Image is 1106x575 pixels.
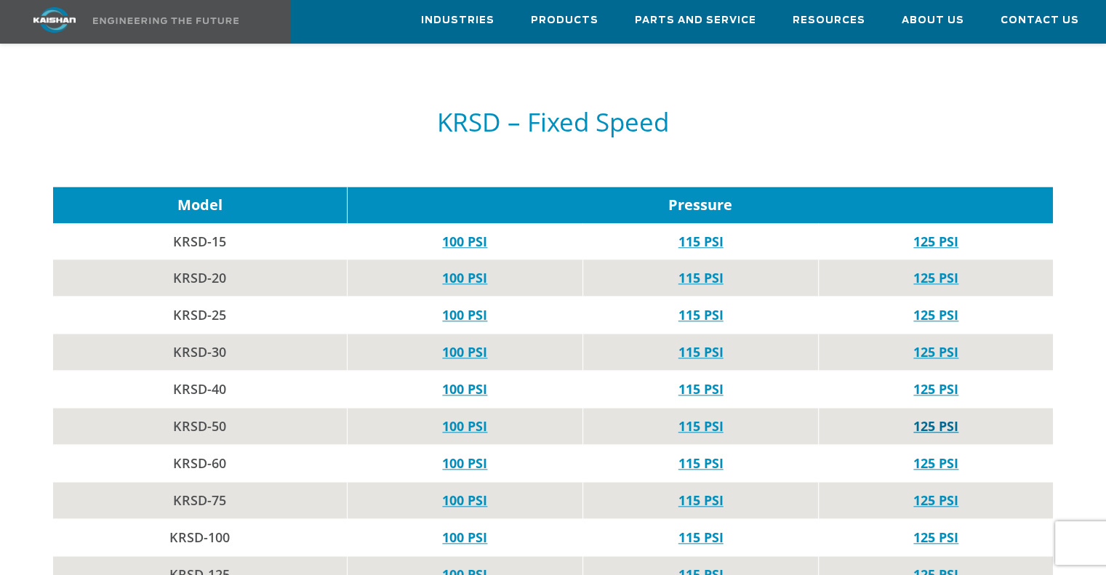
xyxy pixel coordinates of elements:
[913,269,958,286] a: 125 PSI
[678,306,724,323] a: 115 PSI
[53,408,347,445] td: KRSD-50
[442,417,487,435] a: 100 PSI
[913,380,958,398] a: 125 PSI
[913,306,958,323] a: 125 PSI
[913,491,958,509] a: 125 PSI
[53,371,347,408] td: KRSD-40
[53,445,347,482] td: KRSD-60
[442,454,487,472] a: 100 PSI
[678,343,724,361] a: 115 PSI
[678,454,724,472] a: 115 PSI
[635,1,756,40] a: Parts and Service
[442,306,487,323] a: 100 PSI
[53,260,347,297] td: KRSD-20
[442,528,487,546] a: 100 PSI
[913,528,958,546] a: 125 PSI
[53,482,347,519] td: KRSD-75
[678,417,724,435] a: 115 PSI
[678,269,724,286] a: 115 PSI
[442,269,487,286] a: 100 PSI
[53,519,347,556] td: KRSD-100
[678,233,724,250] a: 115 PSI
[53,108,1053,136] h5: KRSD – Fixed Speed
[53,223,347,260] td: KRSD-15
[421,1,494,40] a: Industries
[531,12,598,29] span: Products
[442,343,487,361] a: 100 PSI
[902,12,964,29] span: About Us
[53,297,347,334] td: KRSD-25
[1001,12,1079,29] span: Contact Us
[913,417,958,435] a: 125 PSI
[347,187,1053,223] td: Pressure
[635,12,756,29] span: Parts and Service
[53,334,347,371] td: KRSD-30
[442,380,487,398] a: 100 PSI
[678,528,724,546] a: 115 PSI
[678,380,724,398] a: 115 PSI
[442,491,487,509] a: 100 PSI
[531,1,598,40] a: Products
[421,12,494,29] span: Industries
[678,491,724,509] a: 115 PSI
[793,12,865,29] span: Resources
[902,1,964,40] a: About Us
[793,1,865,40] a: Resources
[442,233,487,250] a: 100 PSI
[1001,1,1079,40] a: Contact Us
[913,343,958,361] a: 125 PSI
[93,17,239,24] img: Engineering the future
[913,454,958,472] a: 125 PSI
[53,187,347,223] td: Model
[913,233,958,250] a: 125 PSI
